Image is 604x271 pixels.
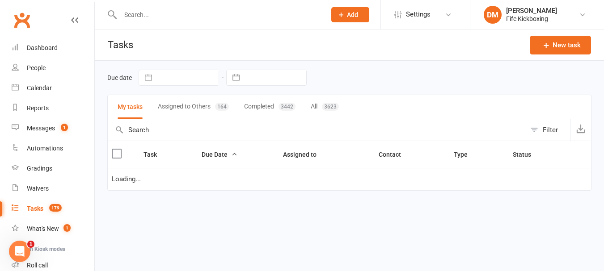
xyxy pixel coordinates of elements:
[484,6,502,24] div: DM
[118,8,320,21] input: Search...
[27,185,49,192] div: Waivers
[144,151,167,158] span: Task
[12,179,94,199] a: Waivers
[27,125,55,132] div: Messages
[108,119,526,141] input: Search
[27,205,43,212] div: Tasks
[158,95,229,119] button: Assigned to Others164
[279,103,296,111] div: 3442
[27,241,34,248] span: 1
[244,95,296,119] button: Completed3442
[454,149,477,160] button: Type
[379,149,411,160] button: Contact
[144,149,167,160] button: Task
[283,149,326,160] button: Assigned to
[12,158,94,179] a: Gradings
[95,29,136,60] h1: Tasks
[12,78,94,98] a: Calendar
[27,165,52,172] div: Gradings
[63,224,71,232] span: 1
[379,151,411,158] span: Contact
[12,199,94,219] a: Tasks 179
[543,125,558,135] div: Filter
[506,7,557,15] div: [PERSON_NAME]
[12,118,94,138] a: Messages 1
[215,103,229,111] div: 164
[27,145,63,152] div: Automations
[27,225,59,232] div: What's New
[108,168,591,190] td: Loading...
[107,74,132,81] label: Due date
[27,262,48,269] div: Roll call
[12,219,94,239] a: What's New1
[530,36,591,54] button: New task
[27,64,46,71] div: People
[27,104,49,112] div: Reports
[526,119,570,141] button: Filter
[27,84,52,92] div: Calendar
[331,7,369,22] button: Add
[454,151,477,158] span: Type
[9,241,30,262] iframe: Intercom live chat
[322,103,339,111] div: 3623
[202,149,237,160] button: Due Date
[513,149,541,160] button: Status
[347,11,358,18] span: Add
[202,151,237,158] span: Due Date
[513,151,541,158] span: Status
[12,38,94,58] a: Dashboard
[311,95,339,119] button: All3623
[11,9,33,31] a: Clubworx
[506,15,557,23] div: Fife Kickboxing
[406,4,431,25] span: Settings
[283,151,326,158] span: Assigned to
[12,58,94,78] a: People
[12,98,94,118] a: Reports
[27,44,58,51] div: Dashboard
[12,138,94,158] a: Automations
[61,124,68,131] span: 1
[49,204,62,212] span: 179
[118,95,143,119] button: My tasks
